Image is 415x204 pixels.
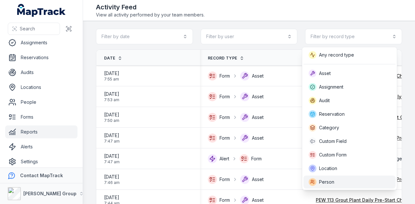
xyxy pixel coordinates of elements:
span: Custom Form [319,152,347,158]
button: Filter by record type [305,29,402,44]
span: Location [319,165,337,172]
span: Audit [319,97,330,104]
span: Category [319,124,339,131]
span: Custom Field [319,138,347,145]
span: Reservation [319,111,345,117]
span: Assignment [319,84,343,90]
span: Any record type [319,52,354,58]
div: Filter by record type [302,47,397,190]
span: Person [319,179,334,185]
span: Asset [319,70,331,77]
